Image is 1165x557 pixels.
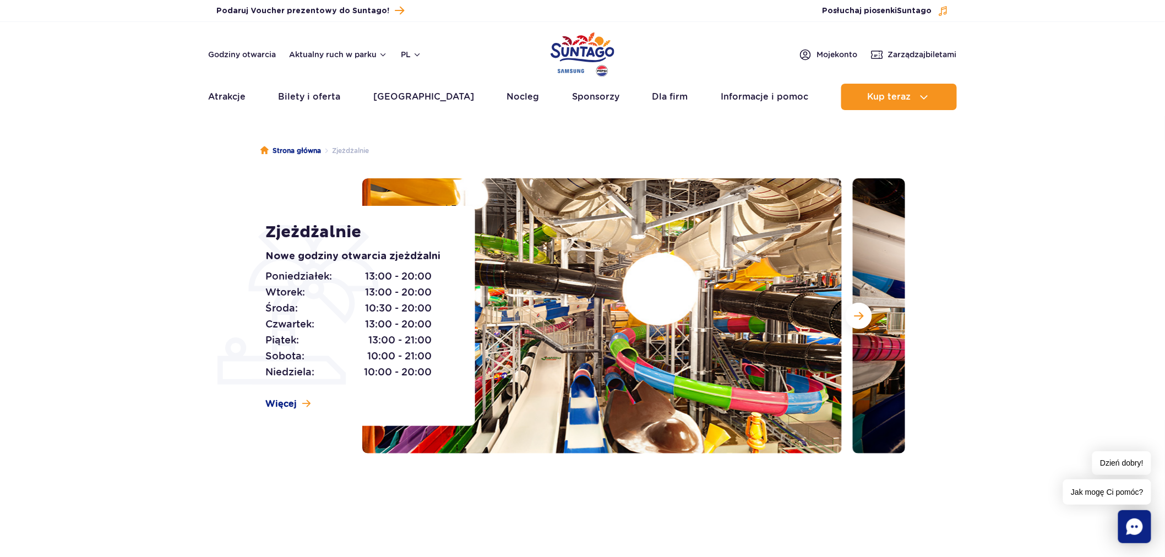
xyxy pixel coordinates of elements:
a: Podaruj Voucher prezentowy do Suntago! [216,3,404,18]
span: Moje konto [816,49,857,60]
a: Nocleg [507,84,540,110]
a: Mojekonto [799,48,857,61]
a: Dla firm [652,84,688,110]
span: Poniedziałek: [266,269,333,284]
span: 10:00 - 21:00 [367,348,432,364]
span: Kup teraz [867,92,911,102]
span: Podaruj Voucher prezentowy do Suntago! [216,6,389,17]
span: 13:00 - 20:00 [365,269,432,284]
a: Informacje i pomoc [721,84,808,110]
span: Suntago [897,7,932,15]
span: Piątek: [266,332,300,348]
button: pl [401,49,422,60]
div: Chat [1118,510,1151,543]
span: 13:00 - 20:00 [365,285,432,300]
button: Posłuchaj piosenkiSuntago [822,6,949,17]
a: Sponsorzy [572,84,619,110]
a: Atrakcje [208,84,246,110]
span: Dzień dobry! [1092,451,1151,475]
span: Sobota: [266,348,305,364]
span: Jak mogę Ci pomóc? [1063,479,1151,505]
a: [GEOGRAPHIC_DATA] [373,84,474,110]
span: Czwartek: [266,316,315,332]
a: Strona główna [260,145,321,156]
a: Więcej [266,398,311,410]
h1: Zjeżdżalnie [266,222,450,242]
span: 10:30 - 20:00 [365,301,432,316]
span: Niedziela: [266,364,315,380]
button: Aktualny ruch w parku [289,50,388,59]
span: Środa: [266,301,298,316]
span: 13:00 - 21:00 [368,332,432,348]
span: Wtorek: [266,285,306,300]
a: Bilety i oferta [279,84,341,110]
li: Zjeżdżalnie [321,145,369,156]
p: Nowe godziny otwarcia zjeżdżalni [266,249,450,264]
button: Kup teraz [841,84,957,110]
a: Park of Poland [551,28,614,78]
span: 10:00 - 20:00 [364,364,432,380]
span: 13:00 - 20:00 [365,316,432,332]
span: Zarządzaj biletami [888,49,957,60]
button: Następny slajd [846,303,872,329]
a: Zarządzajbiletami [870,48,957,61]
span: Posłuchaj piosenki [822,6,932,17]
span: Więcej [266,398,297,410]
a: Godziny otwarcia [208,49,276,60]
